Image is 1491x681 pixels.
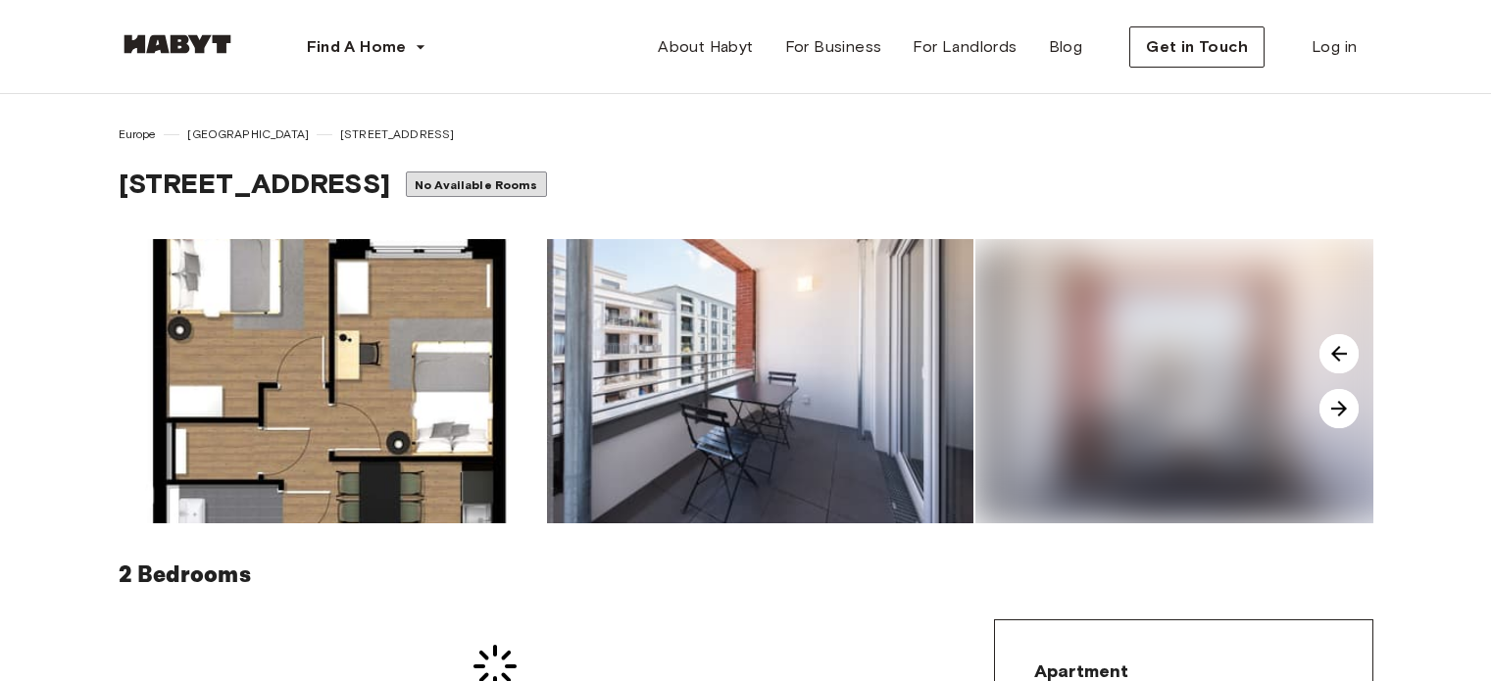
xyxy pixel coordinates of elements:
a: Log in [1296,27,1372,67]
img: image [547,239,973,523]
h6: 2 Bedrooms [119,555,1373,596]
span: [GEOGRAPHIC_DATA] [187,125,309,143]
span: For Business [785,35,882,59]
img: image [975,239,1402,523]
button: Get in Touch [1129,26,1265,68]
a: For Landlords [897,27,1032,67]
a: Blog [1033,27,1099,67]
img: image [119,239,545,523]
span: [STREET_ADDRESS] [340,125,454,143]
img: image-carousel-arrow [1319,334,1359,373]
img: Habyt [119,34,236,54]
span: No Available Rooms [415,177,538,192]
span: Get in Touch [1146,35,1248,59]
span: Blog [1049,35,1083,59]
span: About Habyt [658,35,753,59]
button: Find A Home [291,27,442,67]
span: Europe [119,125,157,143]
a: For Business [770,27,898,67]
a: About Habyt [642,27,769,67]
span: For Landlords [913,35,1017,59]
span: Log in [1312,35,1357,59]
span: Find A Home [307,35,407,59]
span: [STREET_ADDRESS] [119,167,390,200]
img: image-carousel-arrow [1319,389,1359,428]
